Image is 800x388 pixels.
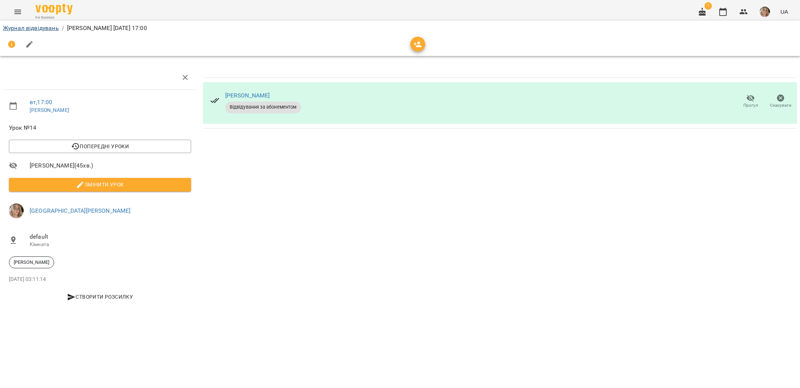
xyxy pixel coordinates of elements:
span: For Business [36,15,73,20]
span: UA [780,8,788,16]
span: [PERSON_NAME] ( 45 хв. ) [30,161,191,170]
img: 96e0e92443e67f284b11d2ea48a6c5b1.jpg [9,203,24,218]
button: Створити розсилку [9,290,191,304]
p: Кімната [30,241,191,248]
li: / [62,24,64,33]
span: [PERSON_NAME] [9,259,54,266]
a: вт , 17:00 [30,99,52,106]
span: 1 [704,2,712,10]
a: [GEOGRAPHIC_DATA][PERSON_NAME] [30,207,130,214]
div: [PERSON_NAME] [9,256,54,268]
p: [PERSON_NAME] [DATE] 17:00 [67,24,147,33]
img: Voopty Logo [36,4,73,14]
span: Створити розсилку [12,292,188,301]
span: Прогул [743,102,758,109]
button: Прогул [736,91,766,112]
span: Змінити урок [15,180,185,189]
button: Змінити урок [9,178,191,191]
span: default [30,232,191,241]
a: [PERSON_NAME] [30,107,69,113]
button: Menu [9,3,27,21]
a: [PERSON_NAME] [225,92,270,99]
p: [DATE] 03:11:14 [9,276,191,283]
button: UA [777,5,791,19]
span: Відвідування за абонементом [225,104,301,110]
button: Скасувати [766,91,796,112]
img: 96e0e92443e67f284b11d2ea48a6c5b1.jpg [760,7,770,17]
a: Журнал відвідувань [3,24,59,31]
nav: breadcrumb [3,24,797,33]
span: Попередні уроки [15,142,185,151]
button: Попередні уроки [9,140,191,153]
span: Урок №14 [9,123,191,132]
span: Скасувати [770,102,791,109]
